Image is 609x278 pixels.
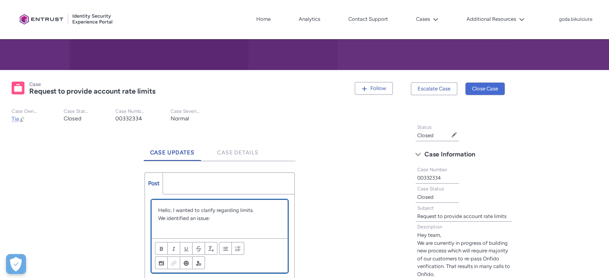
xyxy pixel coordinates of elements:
[417,167,447,172] span: Case Number
[144,139,201,161] a: Case Updates
[417,224,442,230] span: Description
[6,254,26,274] button: Open Preferences
[171,108,200,114] p: Case Severity
[167,256,180,269] button: Link
[411,82,457,95] button: Escalate Case
[414,13,440,25] button: Cases
[417,194,434,200] lightning-formatted-text: Closed
[417,175,441,181] lightning-formatted-text: 00332334
[155,256,205,269] ul: Insert content
[29,81,41,87] records-entity-label: Case
[219,242,244,255] ul: Align text
[417,132,434,138] lightning-formatted-text: Closed
[29,87,155,96] lightning-formatted-text: Request to provide account rate limits
[205,242,217,255] button: Remove Formatting
[155,256,168,269] button: Image
[180,242,193,255] button: Underline
[211,139,265,161] a: Case Details
[150,149,195,156] span: Case Updates
[417,205,434,211] span: Subject
[64,115,81,122] lightning-formatted-text: Closed
[180,256,193,269] button: Insert Emoji
[417,186,444,192] span: Case Status
[217,149,259,156] span: Case Details
[155,242,168,255] button: Bold
[167,242,180,255] button: Italic
[451,132,457,138] button: Edit Status
[158,206,281,214] p: Hello, I wanted to clarify regarding limits.
[559,15,593,23] button: User Profile goda.bikulciute
[559,17,593,22] p: goda.bikulciute
[6,254,26,274] div: Cookie Preferences
[465,82,505,95] button: Close Case
[148,180,159,187] span: Post
[115,108,145,114] p: Case Number
[411,148,517,161] button: Case Information
[231,242,244,255] button: Numbered List
[155,242,217,255] ul: Format text
[464,13,527,25] button: Additional Resources
[145,173,163,194] a: Post
[19,116,25,122] button: Change Owner
[115,115,142,122] lightning-formatted-text: 00332334
[254,13,273,25] a: Home
[158,214,281,222] p: We identified an issue:
[417,213,506,219] lightning-formatted-text: Request to provide account rate limits
[297,13,322,25] a: Analytics, opens in new tab
[192,242,205,255] button: Strikethrough
[346,13,390,25] a: Contact Support
[192,256,205,269] button: @Mention people and groups
[424,148,475,160] span: Case Information
[171,115,189,122] lightning-formatted-text: Normal
[370,85,386,91] span: Follow
[417,124,432,130] span: Status
[12,116,19,122] span: Tia
[12,108,38,114] p: Case Owner
[64,108,90,114] p: Case Status
[219,242,232,255] button: Bulleted List
[355,82,393,95] button: Follow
